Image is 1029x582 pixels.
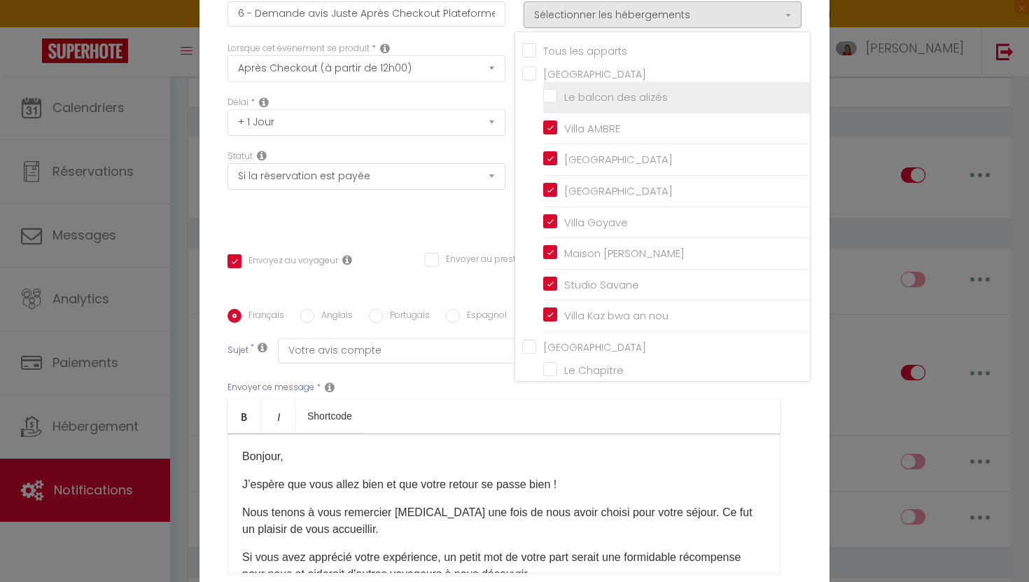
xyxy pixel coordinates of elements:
label: Français [241,309,284,324]
i: Envoyer au voyageur [342,254,352,265]
a: Bold [227,399,262,433]
iframe: Chat [969,519,1018,571]
label: Statut [227,150,253,163]
label: Anglais [314,309,353,324]
label: Délai [227,96,248,109]
button: Sélectionner les hébergements [524,1,801,28]
span: Villa Goyave [564,215,628,230]
i: Subject [258,342,267,353]
i: Action Time [259,97,269,108]
div: ​ [227,434,780,574]
i: Booking status [257,150,267,161]
p: J’espère que vous allez bien et que votre retour se passe bien ! [242,476,766,493]
span: Villa AMBRE [564,121,620,136]
span: Studio Savane [564,277,639,292]
i: Message [325,382,335,393]
label: Sujet [227,344,248,359]
button: Ouvrir le widget de chat LiveChat [11,6,53,48]
a: Italic [262,399,296,433]
label: Espagnol [460,309,507,324]
label: Envoyer ce message [227,381,314,394]
label: Lorsque cet événement se produit [227,42,370,55]
a: Shortcode [296,399,363,433]
i: Event Occur [380,43,390,54]
span: [GEOGRAPHIC_DATA] [543,340,646,354]
label: Portugais [383,309,430,324]
span: Le Chapitre [564,363,624,377]
p: Nous tenons à vous remercier [MEDICAL_DATA] une fois de nous avoir choisi pour votre séjour. Ce f... [242,504,766,538]
p: Bonjour, [242,448,766,465]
